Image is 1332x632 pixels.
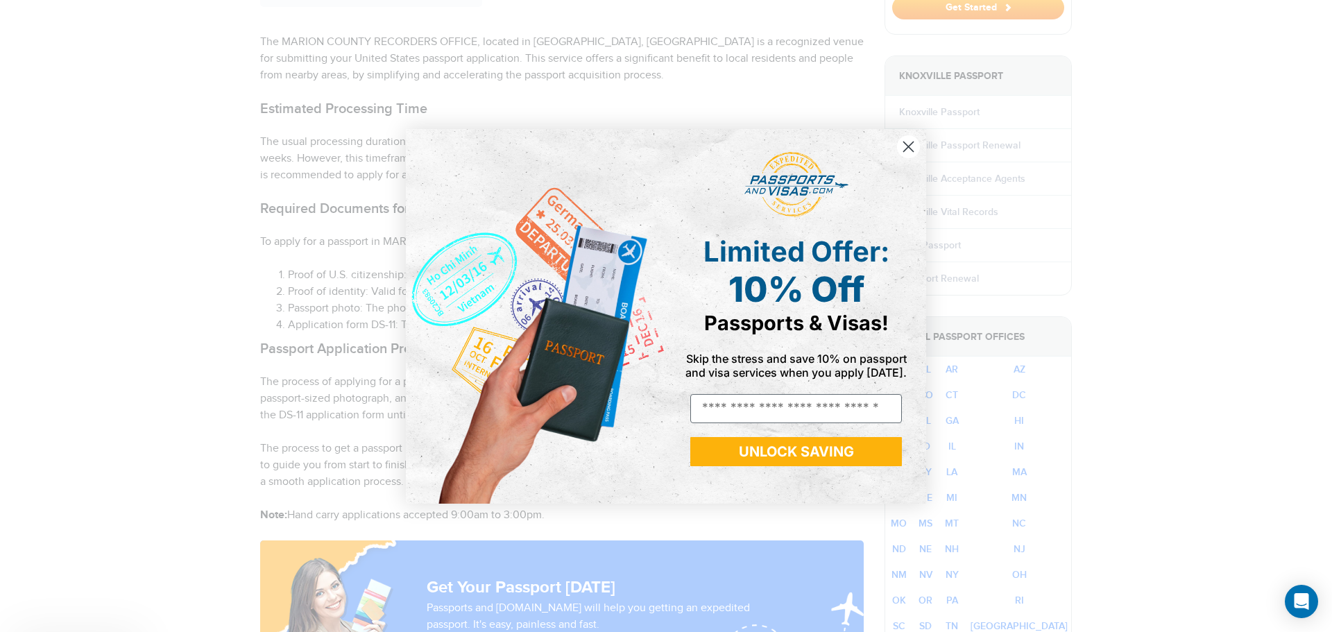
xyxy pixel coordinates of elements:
img: de9cda0d-0715-46ca-9a25-073762a91ba7.png [406,129,666,504]
button: UNLOCK SAVING [690,437,902,466]
span: Passports & Visas! [704,311,889,335]
img: passports and visas [744,152,848,217]
span: Limited Offer: [703,234,889,268]
span: 10% Off [728,268,864,310]
button: Close dialog [896,135,921,159]
div: Open Intercom Messenger [1285,585,1318,618]
span: Skip the stress and save 10% on passport and visa services when you apply [DATE]. [685,352,907,379]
